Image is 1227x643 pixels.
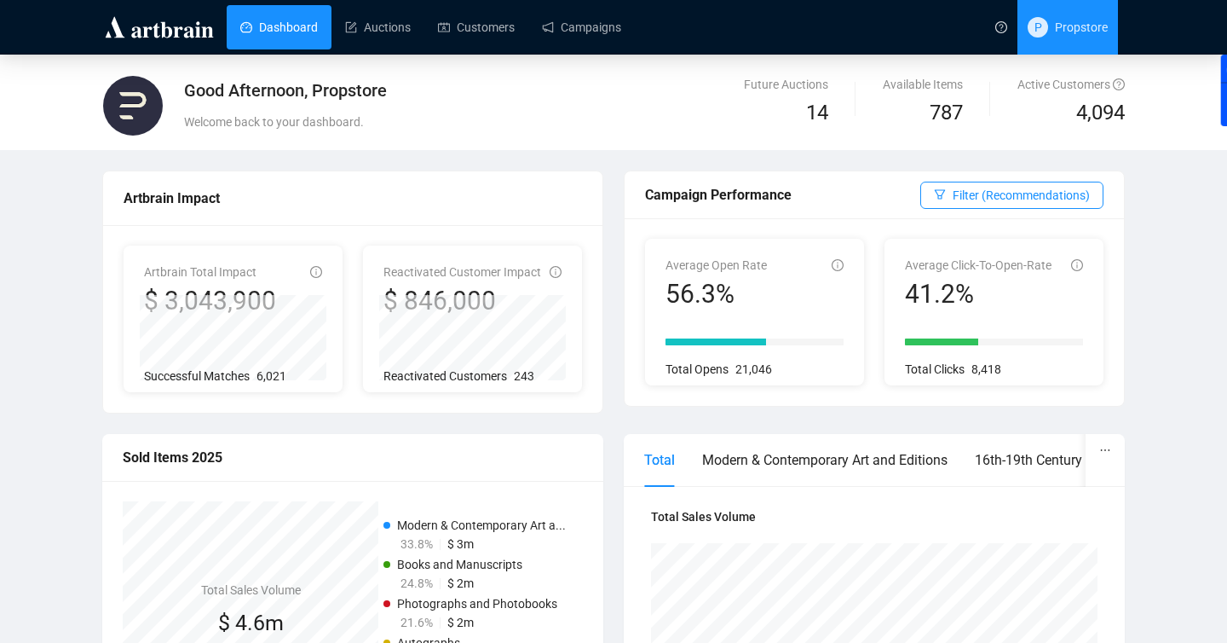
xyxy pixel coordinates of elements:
[447,616,474,629] span: $ 2m
[310,266,322,278] span: info-circle
[184,78,780,102] div: Good Afternoon, Propstore
[397,597,557,611] span: Photographs and Photobooks
[1086,434,1125,466] button: ellipsis
[665,362,729,376] span: Total Opens
[971,362,1001,376] span: 8,418
[447,537,474,551] span: $ 3m
[1055,20,1108,34] span: Propstore
[651,507,1097,526] h4: Total Sales Volume
[397,558,522,571] span: Books and Manuscripts
[920,182,1103,209] button: Filter (Recommendations)
[1099,444,1111,456] span: ellipsis
[1034,18,1042,37] span: P
[438,5,515,49] a: Customers
[218,611,284,635] span: $ 4.6m
[1076,97,1125,130] span: 4,094
[400,576,433,590] span: 24.8%
[665,278,767,310] div: 56.3%
[953,186,1090,205] span: Filter (Recommendations)
[383,369,507,383] span: Reactivated Customers
[240,5,318,49] a: Dashboard
[256,369,286,383] span: 6,021
[345,5,411,49] a: Auctions
[995,21,1007,33] span: question-circle
[400,616,433,629] span: 21.6%
[1113,78,1125,90] span: question-circle
[144,265,256,279] span: Artbrain Total Impact
[1071,259,1083,271] span: info-circle
[550,266,562,278] span: info-circle
[400,537,433,551] span: 33.8%
[542,5,621,49] a: Campaigns
[123,447,583,468] div: Sold Items 2025
[735,362,772,376] span: 21,046
[102,14,216,41] img: logo
[144,285,276,317] div: $ 3,043,900
[397,518,566,532] span: Modern & Contemporary Art a...
[383,265,541,279] span: Reactivated Customer Impact
[124,188,582,209] div: Artbrain Impact
[184,113,780,131] div: Welcome back to your dashboard.
[144,369,250,383] span: Successful Matches
[665,258,767,272] span: Average Open Rate
[975,449,1180,471] div: 16th-19th Century Works on Paper
[383,285,541,317] div: $ 846,000
[201,581,301,600] h4: Total Sales Volume
[744,75,828,94] div: Future Auctions
[905,362,965,376] span: Total Clicks
[103,76,163,136] img: images.png
[702,449,948,471] div: Modern & Contemporary Art and Editions
[644,449,675,471] div: Total
[1017,78,1125,91] span: Active Customers
[905,258,1051,272] span: Average Click-To-Open-Rate
[934,188,946,200] span: filter
[806,101,828,125] span: 14
[447,576,474,590] span: $ 2m
[832,259,844,271] span: info-circle
[645,184,920,206] div: Campaign Performance
[930,101,963,125] span: 787
[883,75,963,94] div: Available Items
[514,369,534,383] span: 243
[905,278,1051,310] div: 41.2%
